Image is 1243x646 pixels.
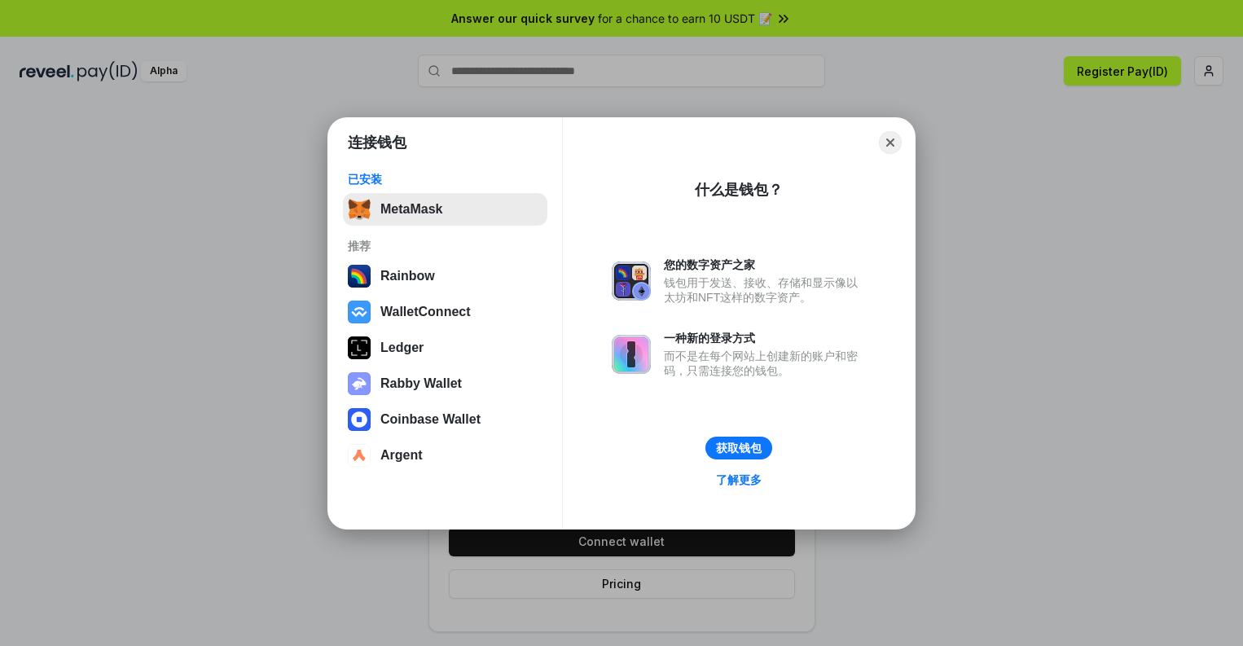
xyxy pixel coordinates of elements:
img: svg+xml,%3Csvg%20xmlns%3D%22http%3A%2F%2Fwww.w3.org%2F2000%2Fsvg%22%20fill%3D%22none%22%20viewBox... [348,372,371,395]
button: Close [879,131,902,154]
h1: 连接钱包 [348,133,406,152]
div: Argent [380,448,423,463]
img: svg+xml,%3Csvg%20xmlns%3D%22http%3A%2F%2Fwww.w3.org%2F2000%2Fsvg%22%20width%3D%2228%22%20height%3... [348,336,371,359]
button: WalletConnect [343,296,547,328]
img: svg+xml,%3Csvg%20width%3D%2228%22%20height%3D%2228%22%20viewBox%3D%220%200%2028%2028%22%20fill%3D... [348,444,371,467]
img: svg+xml,%3Csvg%20width%3D%2228%22%20height%3D%2228%22%20viewBox%3D%220%200%2028%2028%22%20fill%3D... [348,301,371,323]
div: 已安装 [348,172,542,187]
div: Coinbase Wallet [380,412,481,427]
div: 了解更多 [716,472,762,487]
a: 了解更多 [706,469,771,490]
div: 而不是在每个网站上创建新的账户和密码，只需连接您的钱包。 [664,349,866,378]
img: svg+xml,%3Csvg%20fill%3D%22none%22%20height%3D%2233%22%20viewBox%3D%220%200%2035%2033%22%20width%... [348,198,371,221]
button: Coinbase Wallet [343,403,547,436]
div: 获取钱包 [716,441,762,455]
img: svg+xml,%3Csvg%20xmlns%3D%22http%3A%2F%2Fwww.w3.org%2F2000%2Fsvg%22%20fill%3D%22none%22%20viewBox... [612,335,651,374]
button: Rainbow [343,260,547,292]
button: MetaMask [343,193,547,226]
button: Ledger [343,332,547,364]
div: 钱包用于发送、接收、存储和显示像以太坊和NFT这样的数字资产。 [664,275,866,305]
div: 一种新的登录方式 [664,331,866,345]
div: Rainbow [380,269,435,283]
div: 您的数字资产之家 [664,257,866,272]
div: 推荐 [348,239,542,253]
div: Ledger [380,341,424,355]
button: Argent [343,439,547,472]
button: Rabby Wallet [343,367,547,400]
div: 什么是钱包？ [695,180,783,200]
div: Rabby Wallet [380,376,462,391]
img: svg+xml,%3Csvg%20width%3D%22120%22%20height%3D%22120%22%20viewBox%3D%220%200%20120%20120%22%20fil... [348,265,371,288]
img: svg+xml,%3Csvg%20width%3D%2228%22%20height%3D%2228%22%20viewBox%3D%220%200%2028%2028%22%20fill%3D... [348,408,371,431]
div: WalletConnect [380,305,471,319]
img: svg+xml,%3Csvg%20xmlns%3D%22http%3A%2F%2Fwww.w3.org%2F2000%2Fsvg%22%20fill%3D%22none%22%20viewBox... [612,261,651,301]
button: 获取钱包 [705,437,772,459]
div: MetaMask [380,202,442,217]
